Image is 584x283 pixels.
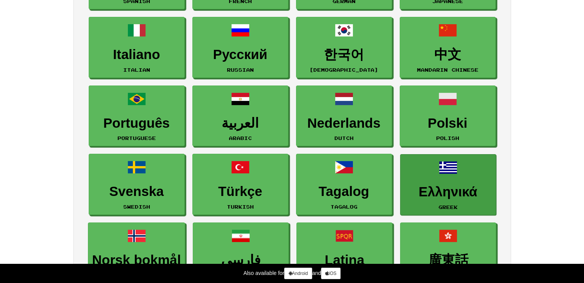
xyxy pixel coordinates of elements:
[93,47,180,62] h3: Italiano
[192,17,288,78] a: РусскийRussian
[300,116,388,131] h3: Nederlands
[296,17,392,78] a: 한국어[DEMOGRAPHIC_DATA]
[197,47,284,62] h3: Русский
[93,184,180,199] h3: Svenska
[229,135,252,141] small: Arabic
[117,135,156,141] small: Portuguese
[301,253,388,268] h3: Latina
[197,184,284,199] h3: Türkçe
[417,67,478,72] small: Mandarin Chinese
[89,154,185,215] a: SvenskaSwedish
[334,135,354,141] small: Dutch
[296,86,392,146] a: NederlandsDutch
[192,86,288,146] a: العربيةArabic
[400,17,496,78] a: 中文Mandarin Chinese
[400,86,496,146] a: PolskiPolish
[404,47,491,62] h3: 中文
[436,135,459,141] small: Polish
[227,67,254,72] small: Russian
[197,116,284,131] h3: العربية
[284,268,312,279] a: Android
[404,184,492,199] h3: Ελληνικά
[89,17,185,78] a: ItalianoItalian
[296,154,392,215] a: TagalogTagalog
[92,253,181,268] h3: Norsk bokmål
[309,67,378,72] small: [DEMOGRAPHIC_DATA]
[400,154,496,215] a: ΕλληνικάGreek
[93,116,180,131] h3: Português
[331,204,357,209] small: Tagalog
[300,47,388,62] h3: 한국어
[89,86,185,146] a: PortuguêsPortuguese
[197,253,285,268] h3: فارسی
[227,204,254,209] small: Turkish
[438,204,458,210] small: Greek
[404,116,491,131] h3: Polski
[123,67,150,72] small: Italian
[192,154,288,215] a: TürkçeTurkish
[321,268,341,279] a: iOS
[300,184,388,199] h3: Tagalog
[404,253,492,268] h3: 廣東話
[123,204,150,209] small: Swedish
